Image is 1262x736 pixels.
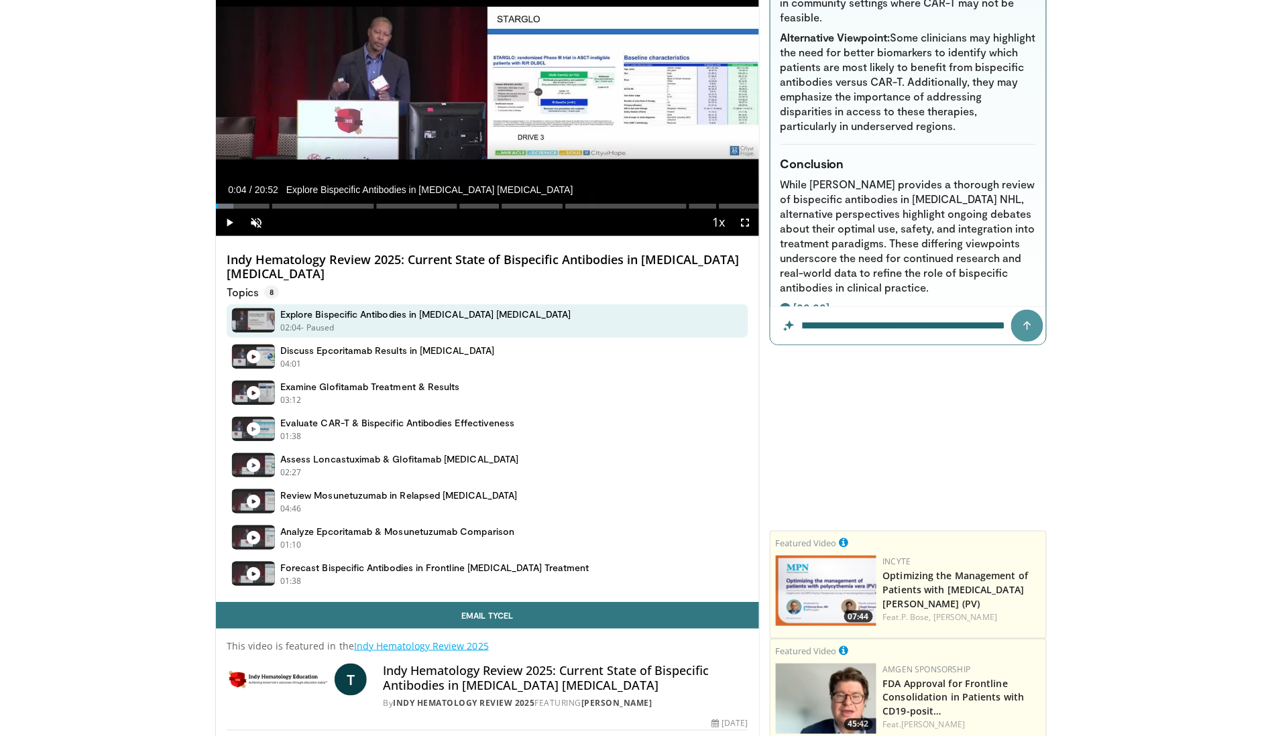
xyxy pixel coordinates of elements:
[393,698,535,709] a: Indy Hematology Review 2025
[776,664,876,734] img: 0487cae3-be8e-480d-8894-c5ed9a1cba93.png.150x105_q85_crop-smart_upscale.png
[280,430,302,442] p: 01:38
[383,698,748,710] div: By FEATURING
[216,209,243,236] button: Play
[883,556,911,567] a: Incyte
[227,664,329,696] img: Indy Hematology Review 2025
[732,209,759,236] button: Fullscreen
[844,611,873,623] span: 07:44
[227,286,279,299] p: Topics
[243,209,270,236] button: Unmute
[776,537,837,549] small: Featured Video
[264,286,279,299] span: 8
[781,30,1036,133] li: Some clinicians may highlight the need for better biomarkers to identify which patients are most ...
[781,31,891,44] strong: Alternative Viewpoint:
[781,300,830,315] a: [00:00]
[280,394,302,406] p: 03:12
[280,453,518,465] h4: Assess Loncastuximab & Glofitamab [MEDICAL_DATA]
[280,358,302,370] p: 04:01
[883,569,1029,610] a: Optimizing the Management of Patients with [MEDICAL_DATA][PERSON_NAME] (PV)
[793,301,830,314] strong: [00:00]
[227,253,748,282] h4: Indy Hematology Review 2025: Current State of Bispecific Antibodies in [MEDICAL_DATA] [MEDICAL_DATA]
[711,718,748,730] div: [DATE]
[280,308,571,320] h4: Explore Bispecific Antibodies in [MEDICAL_DATA] [MEDICAL_DATA]
[705,209,732,236] button: Playback Rate
[302,322,335,334] p: - Paused
[776,556,876,626] a: 07:44
[280,562,589,574] h4: Forecast Bispecific Antibodies in Frontline [MEDICAL_DATA] Treatment
[280,539,302,551] p: 01:10
[228,184,246,195] span: 0:04
[216,204,759,209] div: Progress Bar
[280,503,302,515] p: 04:46
[286,184,573,196] span: Explore Bispecific Antibodies in [MEDICAL_DATA] [MEDICAL_DATA]
[335,664,367,696] a: T
[781,156,844,171] strong: Conclusion
[383,664,748,692] h4: Indy Hematology Review 2025: Current State of Bispecific Antibodies in [MEDICAL_DATA] [MEDICAL_DATA]
[255,184,278,195] span: 20:52
[280,489,517,501] h4: Review Mosunetuzumab in Relapsed [MEDICAL_DATA]
[883,664,971,675] a: Amgen Sponsorship
[781,177,1036,295] p: While [PERSON_NAME] provides a thorough review of bispecific antibodies in [MEDICAL_DATA] NHL, al...
[280,575,302,587] p: 01:38
[227,639,748,653] p: This video is featured in the
[901,611,931,623] a: P. Bose,
[354,639,489,652] a: Indy Hematology Review 2025
[776,556,876,626] img: b6962518-674a-496f-9814-4152d3874ecc.png.150x105_q85_crop-smart_upscale.png
[581,698,652,709] a: [PERSON_NAME]
[844,719,873,731] span: 45:42
[280,345,494,357] h4: Discuss Epcoritamab Results in [MEDICAL_DATA]
[776,645,837,657] small: Featured Video
[883,611,1041,623] div: Feat.
[249,184,252,195] span: /
[933,611,997,623] a: [PERSON_NAME]
[280,381,460,393] h4: Examine Glofitamab Treatment & Results
[216,602,759,629] a: Email Tycel
[280,526,514,538] h4: Analyze Epcoritamab & Mosunetuzumab Comparison
[770,307,1046,345] input: Question for the AI
[807,355,1009,523] iframe: Advertisement
[901,719,965,731] a: [PERSON_NAME]
[776,664,876,734] a: 45:42
[280,467,302,479] p: 02:27
[883,719,1041,731] div: Feat.
[883,677,1025,718] a: FDA Approval for Frontline Consolidation in Patients with CD19-posit…
[280,417,515,429] h4: Evaluate CAR-T & Bispecific Antibodies Effectiveness
[280,322,302,334] p: 02:04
